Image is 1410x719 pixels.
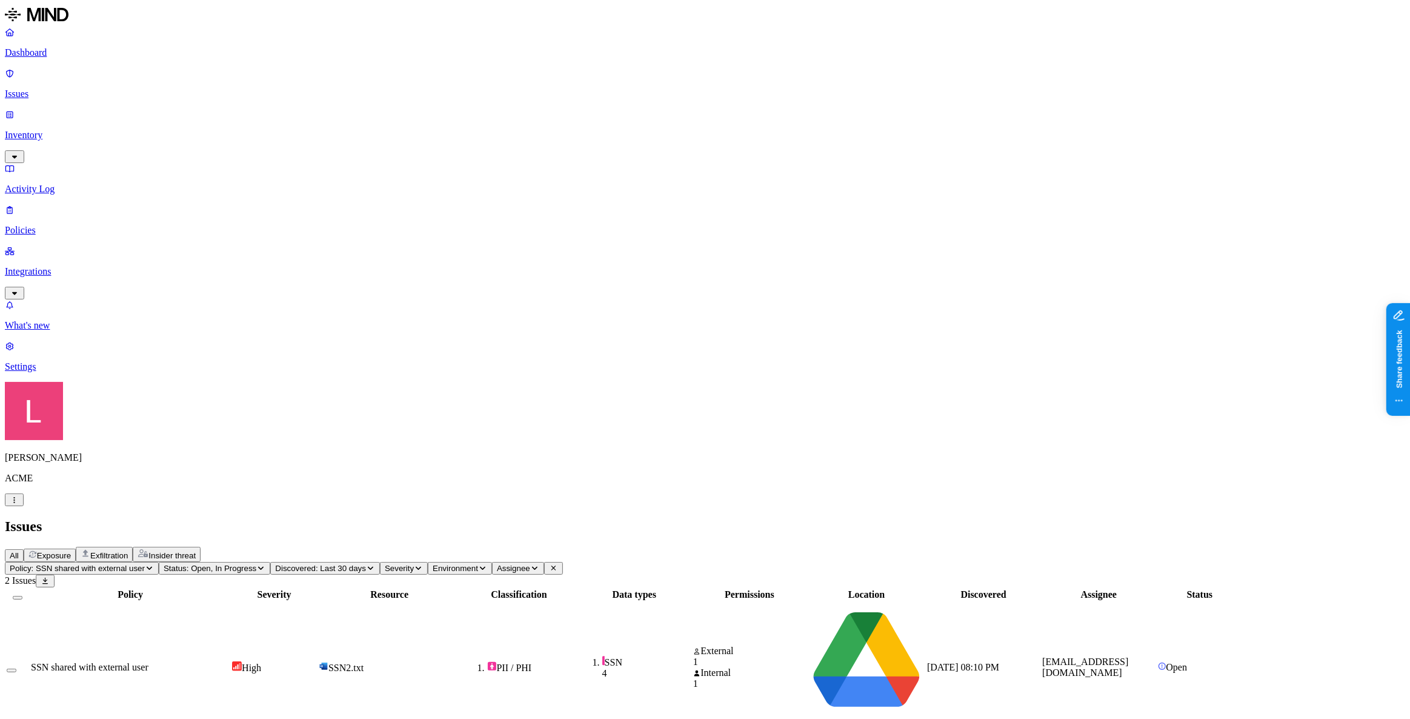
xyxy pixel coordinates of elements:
img: MIND [5,5,68,24]
div: Permissions [693,589,806,600]
span: Assignee [497,564,530,573]
button: Select row [7,669,16,672]
span: SSN2.txt [328,663,364,673]
div: 4 [602,668,691,679]
a: MIND [5,5,1405,27]
div: Classification [463,589,576,600]
span: Policy: SSN shared with external user [10,564,145,573]
p: Activity Log [5,184,1405,195]
div: 1 [693,657,806,667]
a: Integrations [5,246,1405,298]
div: SSN [602,656,691,668]
a: Inventory [5,109,1405,161]
span: Environment [433,564,478,573]
span: SSN shared with external user [31,662,148,672]
p: Issues [5,89,1405,99]
p: ACME [5,473,1405,484]
span: [EMAIL_ADDRESS][DOMAIN_NAME] [1042,657,1128,678]
span: High [242,663,261,673]
a: Dashboard [5,27,1405,58]
div: Policy [31,589,230,600]
span: Status: Open, In Progress [164,564,256,573]
div: Status [1158,589,1242,600]
p: Settings [5,361,1405,372]
div: Data types [578,589,691,600]
img: Landen Brown [5,382,63,440]
span: Discovered: Last 30 days [275,564,366,573]
a: Settings [5,341,1405,372]
p: Policies [5,225,1405,236]
span: Insider threat [148,551,196,560]
img: pii-line.svg [602,656,605,666]
h2: Issues [5,518,1405,535]
span: [DATE] 08:10 PM [927,662,999,672]
div: 1 [693,678,806,689]
p: Inventory [5,130,1405,141]
span: Open [1166,662,1188,672]
img: status-open.svg [1158,662,1166,671]
div: Discovered [927,589,1040,600]
div: External [693,646,806,657]
span: 2 Issues [5,575,36,586]
div: Assignee [1042,589,1155,600]
div: PII / PHI [487,661,576,674]
p: What's new [5,320,1405,331]
a: Issues [5,68,1405,99]
img: pii.svg [487,661,497,671]
img: microsoft-word.svg [319,661,328,671]
div: Resource [319,589,461,600]
span: Severity [385,564,414,573]
div: Location [808,589,925,600]
img: google-drive.svg [808,603,925,719]
div: Severity [232,589,316,600]
span: Exposure [37,551,71,560]
span: Exfiltration [90,551,128,560]
p: Dashboard [5,47,1405,58]
div: Internal [693,667,806,678]
p: Integrations [5,266,1405,277]
a: Activity Log [5,163,1405,195]
img: severity-high.svg [232,661,242,671]
span: All [10,551,19,560]
button: Select all [13,596,22,600]
a: Policies [5,204,1405,236]
a: What's new [5,299,1405,331]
